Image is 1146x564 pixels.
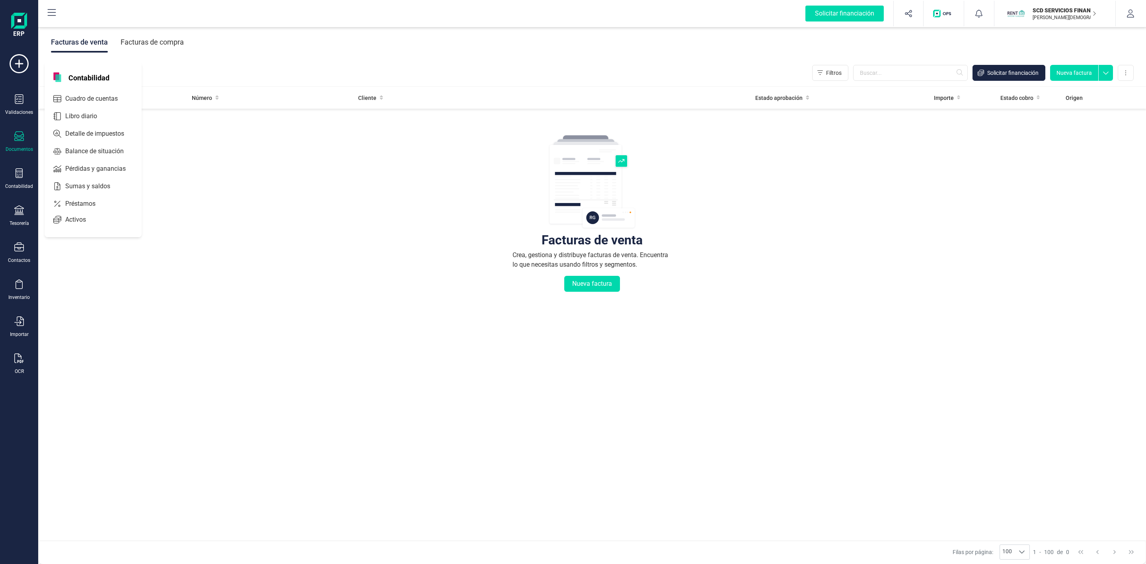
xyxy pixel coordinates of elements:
div: Tesorería [10,220,29,226]
span: Préstamos [62,199,110,209]
input: Buscar... [853,65,968,81]
div: Documentos [6,146,33,152]
button: Nueva factura [564,276,620,292]
p: [PERSON_NAME][DEMOGRAPHIC_DATA][DEMOGRAPHIC_DATA] [1033,14,1096,21]
button: Filtros [812,65,848,81]
span: Cuadro de cuentas [62,94,132,103]
button: Solicitar financiación [796,1,893,26]
span: Balance de situación [62,146,138,156]
span: Libro diario [62,111,111,121]
span: Origen [1066,94,1083,102]
span: Estado cobro [1000,94,1033,102]
div: Solicitar financiación [805,6,884,21]
div: OCR [15,368,24,375]
button: Next Page [1107,544,1122,560]
button: Last Page [1124,544,1139,560]
span: 100 [1000,545,1014,559]
div: Contactos [8,257,30,263]
span: Número [192,94,212,102]
div: Facturas de compra [121,32,184,53]
span: Contabilidad [64,72,114,82]
div: Validaciones [5,109,33,115]
span: Solicitar financiación [987,69,1039,77]
div: Inventario [8,294,30,301]
button: First Page [1073,544,1088,560]
span: Sumas y saldos [62,181,125,191]
div: Crea, gestiona y distribuye facturas de venta. Encuentra lo que necesitas usando filtros y segmen... [513,250,672,269]
button: Nueva factura [1050,65,1098,81]
span: 100 [1044,548,1054,556]
span: 1 [1033,548,1036,556]
button: Solicitar financiación [973,65,1045,81]
div: Contabilidad [5,183,33,189]
span: Importe [934,94,954,102]
span: Pérdidas y ganancias [62,164,140,174]
div: Facturas de venta [542,236,643,244]
div: - [1033,548,1069,556]
span: Detalle de impuestos [62,129,138,139]
div: Filas por página: [953,544,1030,560]
img: SC [1007,5,1025,22]
img: Logo de OPS [933,10,954,18]
p: SCD SERVICIOS FINANCIEROS SL [1033,6,1096,14]
div: Facturas de venta [51,32,108,53]
span: Cliente [358,94,376,102]
span: Estado aprobación [755,94,803,102]
img: img-empty-table.svg [548,134,636,230]
span: Filtros [826,69,842,77]
div: Importar [10,331,29,338]
button: Previous Page [1090,544,1105,560]
span: 0 [1066,548,1069,556]
span: Activos [62,215,100,224]
span: de [1057,548,1063,556]
img: Logo Finanedi [11,13,27,38]
button: Logo de OPS [928,1,959,26]
button: SCSCD SERVICIOS FINANCIEROS SL[PERSON_NAME][DEMOGRAPHIC_DATA][DEMOGRAPHIC_DATA] [1004,1,1106,26]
